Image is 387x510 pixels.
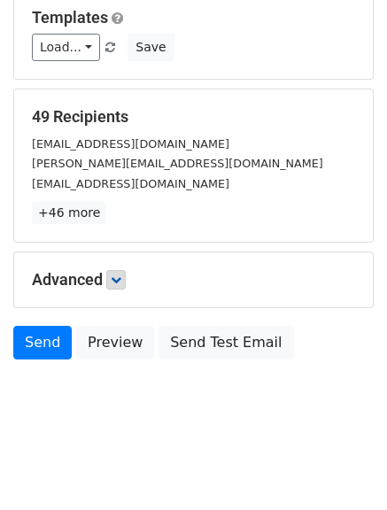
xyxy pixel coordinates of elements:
[32,157,323,170] small: [PERSON_NAME][EMAIL_ADDRESS][DOMAIN_NAME]
[128,34,174,61] button: Save
[32,107,355,127] h5: 49 Recipients
[76,326,154,359] a: Preview
[32,137,229,151] small: [EMAIL_ADDRESS][DOMAIN_NAME]
[298,425,387,510] iframe: Chat Widget
[159,326,293,359] a: Send Test Email
[32,34,100,61] a: Load...
[32,8,108,27] a: Templates
[32,177,229,190] small: [EMAIL_ADDRESS][DOMAIN_NAME]
[32,202,106,224] a: +46 more
[13,326,72,359] a: Send
[32,270,355,290] h5: Advanced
